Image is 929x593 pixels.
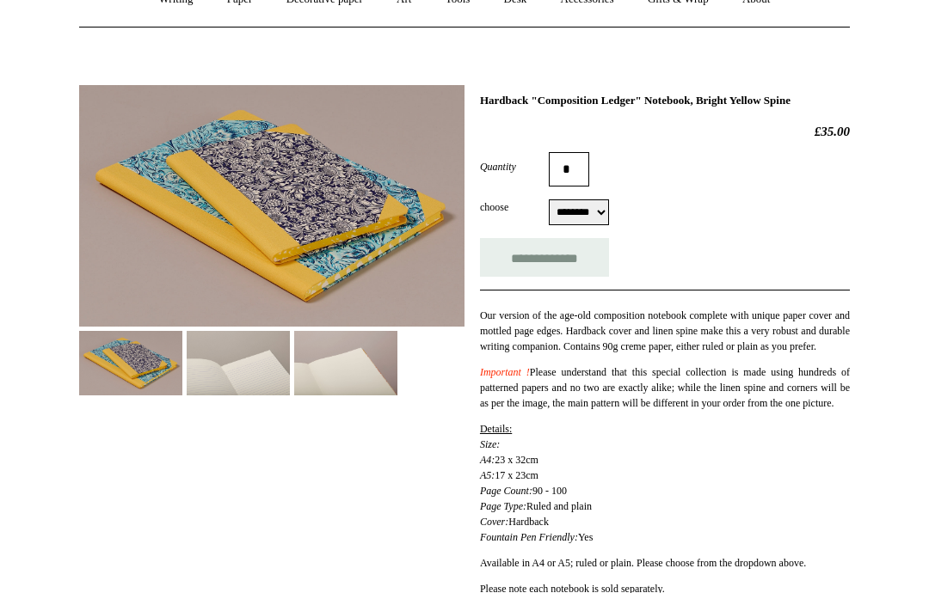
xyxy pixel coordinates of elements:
[480,367,530,379] i: Important !
[495,470,538,482] span: 17 x 23cm
[526,501,592,513] span: Ruled and plain
[495,455,538,467] span: 23 x 32cm
[480,424,512,436] span: Details:
[480,125,850,140] h2: £35.00
[480,501,526,513] em: Page Type:
[79,332,182,396] img: Hardback "Composition Ledger" Notebook, Bright Yellow Spine
[480,486,532,498] em: Page Count:
[79,86,464,327] img: Hardback "Composition Ledger" Notebook, Bright Yellow Spine
[480,532,578,544] em: Fountain Pen Friendly:
[480,455,495,467] em: A4:
[532,486,567,498] span: 90 - 100
[294,332,397,396] img: Hardback "Composition Ledger" Notebook, Bright Yellow Spine
[508,517,549,529] span: Hardback
[480,160,549,175] label: Quantity
[480,309,850,355] p: Our version of the age-old composition notebook complete with unique paper cover and mottled page...
[480,439,500,451] em: Size:
[480,200,549,216] label: choose
[480,470,495,482] i: A5:
[480,556,850,572] p: Available in A4 or A5; ruled or plain. Please choose from the dropdown above.
[187,332,290,396] img: Hardback "Composition Ledger" Notebook, Bright Yellow Spine
[480,95,850,108] h1: Hardback "Composition Ledger" Notebook, Bright Yellow Spine
[480,517,508,529] em: Cover:
[480,365,850,412] p: Please understand that this special collection is made using hundreds of patterned papers and no ...
[578,532,593,544] span: Yes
